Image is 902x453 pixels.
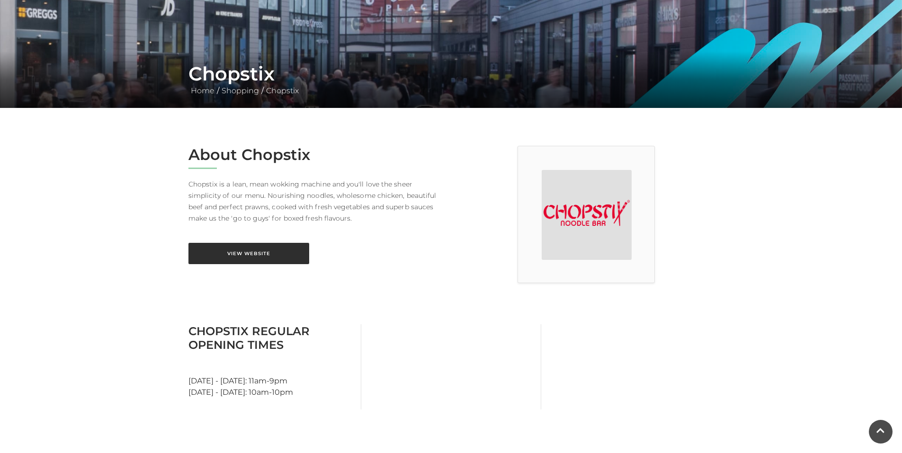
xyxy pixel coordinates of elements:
[188,178,444,224] p: Chopstix is a lean, mean wokking machine and you'll love the sheer simplicity of our menu. Nouris...
[188,324,354,352] h3: Chopstix Regular Opening Times
[219,86,261,95] a: Shopping
[181,324,361,409] div: [DATE] - [DATE]: 11am-9pm [DATE] - [DATE]: 10am-10pm
[188,86,217,95] a: Home
[264,86,301,95] a: Chopstix
[188,243,309,264] a: View Website
[181,62,721,97] div: / /
[188,62,714,85] h1: Chopstix
[188,146,444,164] h2: About Chopstix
